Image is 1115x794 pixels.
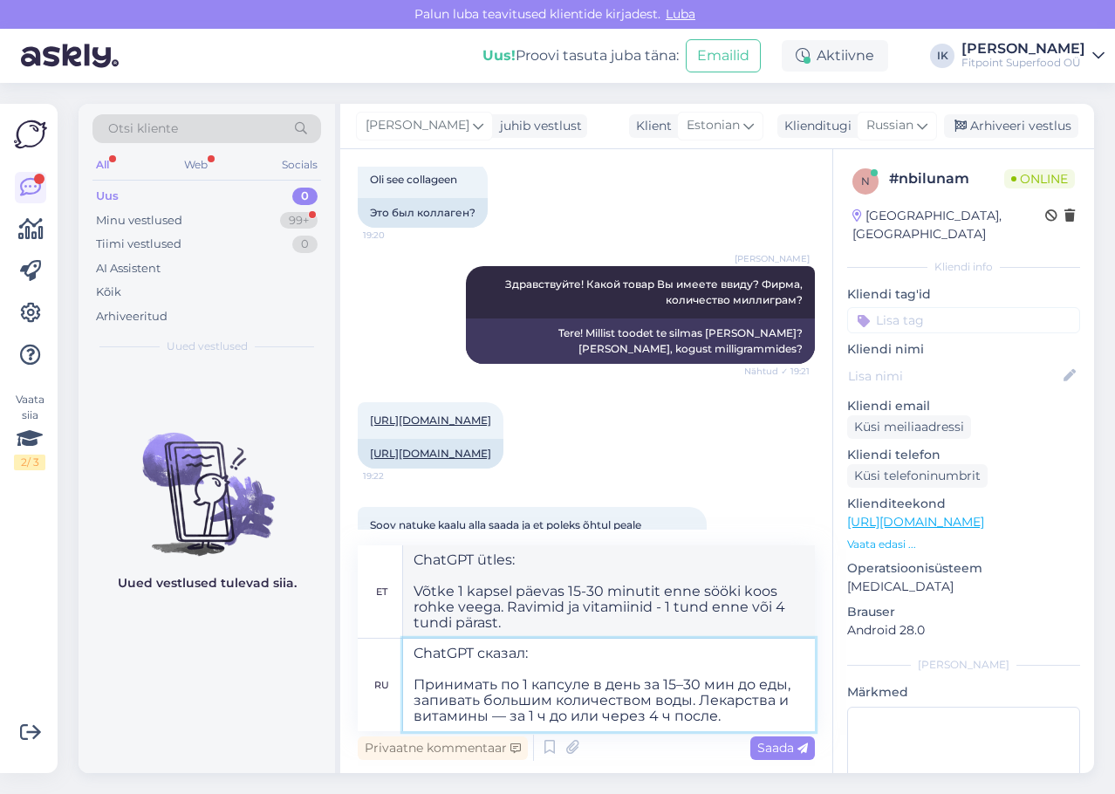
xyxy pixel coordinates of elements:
[493,117,582,135] div: juhib vestlust
[14,392,45,470] div: Vaata siia
[363,229,428,242] span: 19:20
[466,318,815,364] div: Tere! Millist toodet te silmas [PERSON_NAME]? [PERSON_NAME], kogust milligrammides?
[847,446,1080,464] p: Kliendi telefon
[735,252,810,265] span: [PERSON_NAME]
[686,39,761,72] button: Emailid
[757,740,808,756] span: Saada
[847,285,1080,304] p: Kliendi tag'id
[96,236,181,253] div: Tiimi vestlused
[363,469,428,483] span: 19:22
[961,56,1085,70] div: Fitpoint Superfood OÜ
[167,339,248,354] span: Uued vestlused
[358,736,528,760] div: Privaatne kommentaar
[847,397,1080,415] p: Kliendi email
[181,154,211,176] div: Web
[118,574,297,592] p: Uued vestlused tulevad siia.
[782,40,888,72] div: Aktiivne
[14,455,45,470] div: 2 / 3
[777,117,852,135] div: Klienditugi
[660,6,701,22] span: Luba
[374,670,389,700] div: ru
[852,207,1045,243] div: [GEOGRAPHIC_DATA], [GEOGRAPHIC_DATA]
[79,401,335,558] img: No chats
[366,116,469,135] span: [PERSON_NAME]
[278,154,321,176] div: Socials
[847,559,1080,578] p: Operatsioonisüsteem
[482,47,516,64] b: Uus!
[96,284,121,301] div: Kõik
[687,116,740,135] span: Estonian
[847,683,1080,702] p: Märkmed
[96,308,168,325] div: Arhiveeritud
[847,603,1080,621] p: Brauser
[370,518,644,547] span: Soov natuke kaalu alla saada ja et poleks õhtul peale õhtusööki näksimist
[376,577,387,606] div: et
[370,173,457,186] span: Oli see collageen
[847,340,1080,359] p: Kliendi nimi
[847,259,1080,275] div: Kliendi info
[889,168,1004,189] div: # nbilunam
[944,114,1078,138] div: Arhiveeri vestlus
[292,188,318,205] div: 0
[92,154,113,176] div: All
[847,415,971,439] div: Küsi meiliaadressi
[370,447,491,460] a: [URL][DOMAIN_NAME]
[629,117,672,135] div: Klient
[108,120,178,138] span: Otsi kliente
[482,45,679,66] div: Proovi tasuta juba täna:
[403,545,815,638] textarea: ChatGPT ütles: Võtke 1 kapsel päevas 15-30 minutit enne sööki koos rohke veega. Ravimid ja vitami...
[961,42,1085,56] div: [PERSON_NAME]
[847,514,984,530] a: [URL][DOMAIN_NAME]
[280,212,318,229] div: 99+
[861,175,870,188] span: n
[847,307,1080,333] input: Lisa tag
[847,578,1080,596] p: [MEDICAL_DATA]
[866,116,913,135] span: Russian
[370,414,491,427] a: [URL][DOMAIN_NAME]
[505,277,805,306] span: Здравствуйте! Какой товар Вы имеете ввиду? Фирма, количество миллиграм?
[930,44,954,68] div: IK
[403,639,815,731] textarea: ChatGPT сказал: Принимать по 1 капсуле в день за 15–30 мин до еды, запивать большим количеством в...
[358,198,488,228] div: Это был коллаген?
[961,42,1105,70] a: [PERSON_NAME]Fitpoint Superfood OÜ
[847,537,1080,552] p: Vaata edasi ...
[744,365,810,378] span: Nähtud ✓ 19:21
[848,366,1060,386] input: Lisa nimi
[292,236,318,253] div: 0
[96,212,182,229] div: Minu vestlused
[1004,169,1075,188] span: Online
[847,495,1080,513] p: Klienditeekond
[14,118,47,151] img: Askly Logo
[96,260,161,277] div: AI Assistent
[847,621,1080,640] p: Android 28.0
[847,657,1080,673] div: [PERSON_NAME]
[847,464,988,488] div: Küsi telefoninumbrit
[96,188,119,205] div: Uus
